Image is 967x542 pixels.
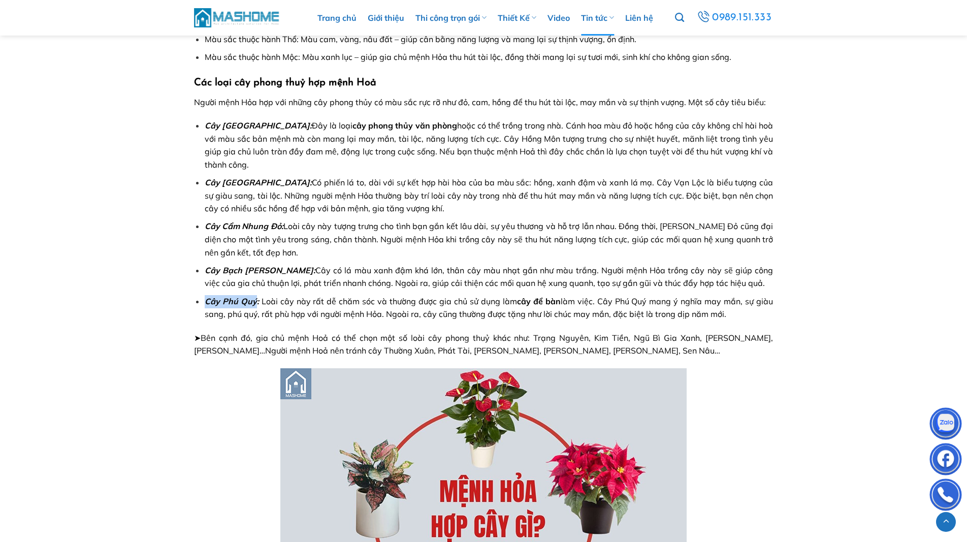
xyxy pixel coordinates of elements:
[205,265,773,289] span: Cây có lá màu xanh đậm khá lớn, thân cây màu nhạt gần như màu trắng. Người mệnh Hỏa trồng cây này...
[194,97,766,107] span: Người mệnh Hỏa hợp với những cây phong thủy có màu sắc rực rỡ như đỏ, cam, hồng để thu hút tài lộ...
[205,296,773,320] span: Loài cây này rất dễ chăm sóc và thường được gia chủ sử dụng làm làm việc. Cây Phú Quý mang ý nghĩ...
[194,333,201,343] span: ➤
[205,177,773,213] span: Có phiến lá to, dài với sự kết hợp hài hòa của ba màu sắc: hồng, xanh đậm và xanh lá mạ. Cây Vạn ...
[205,221,283,231] em: Cây Cẩm Nhung Đỏ:
[930,481,961,512] img: Phone
[695,9,773,27] a: 0989.151.333
[517,296,561,306] strong: cây để bàn
[936,512,956,532] a: Lên đầu trang
[194,333,773,356] span: Bên cạnh đó, gia chủ mệnh Hoả có thể chọn một số loài cây phong thuỷ khác như: Trạng Nguyên, Kim ...
[205,34,636,44] span: Màu sắc thuộc hành Thổ: Màu cam, vàng, nâu đất – giúp cân bằng năng lượng và mang lại sự thịnh vư...
[352,120,457,131] strong: cây phong thủy văn phòng
[675,7,684,28] a: Tìm kiếm
[712,9,772,26] span: 0989.151.333
[205,177,312,187] strong: Cây [GEOGRAPHIC_DATA]:
[205,221,773,257] span: Loài cây này tượng trưng cho tình bạn gắn kết lâu dài, sự yêu thương và hỗ trợ lẫn nhau. Đồng thờ...
[205,120,773,170] span: Đây là loại hoặc có thể trồng trong nhà. Cánh hoa màu đỏ hoặc hồng của cây không chỉ hài hoà với ...
[205,120,312,131] strong: Cây [GEOGRAPHIC_DATA]:
[205,265,315,275] strong: Cây Bạch [PERSON_NAME]:
[930,445,961,476] img: Facebook
[205,52,731,62] span: Màu sắc thuộc hành Mộc: Màu xanh lục – giúp gia chủ mệnh Hỏa thu hút tài lộc, đồng thời mang lại ...
[930,410,961,440] img: Zalo
[194,78,376,88] strong: Các loại cây phong thuỷ hợp mệnh Hoả
[194,7,280,28] img: MasHome – Tổng Thầu Thiết Kế Và Xây Nhà Trọn Gói
[205,296,259,306] strong: Cây Phú Quý:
